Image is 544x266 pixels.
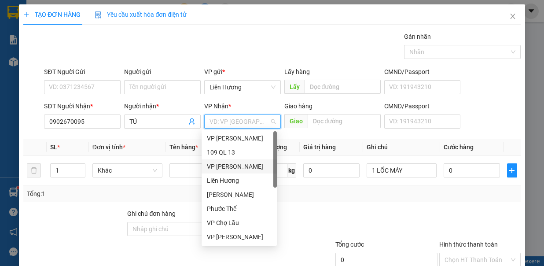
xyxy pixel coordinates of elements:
[92,144,125,151] span: Đơn vị tính
[23,11,29,18] span: plus
[207,162,272,171] div: VP [PERSON_NAME]
[303,144,336,151] span: Giá trị hàng
[44,101,121,111] div: SĐT Người Nhận
[202,230,277,244] div: VP Phan Rí
[202,188,277,202] div: Lương Sơn
[50,144,57,151] span: SL
[284,80,305,94] span: Lấy
[202,174,277,188] div: Liên Hương
[202,131,277,145] div: VP Phan Thiết
[124,101,201,111] div: Người nhận
[207,232,272,242] div: VP [PERSON_NAME]
[27,163,41,177] button: delete
[444,144,474,151] span: Cước hàng
[284,114,308,128] span: Giao
[207,148,272,157] div: 109 QL 13
[204,67,281,77] div: VP gửi
[169,163,240,177] input: VD: Bàn, Ghế
[44,67,121,77] div: SĐT Người Gửi
[500,4,525,29] button: Close
[384,101,461,111] div: CMND/Passport
[335,241,364,248] span: Tổng cước
[207,190,272,199] div: [PERSON_NAME]
[507,167,517,174] span: plus
[95,11,102,18] img: icon
[202,202,277,216] div: Phước Thể
[127,222,229,236] input: Ghi chú đơn hàng
[207,204,272,214] div: Phước Thể
[204,103,228,110] span: VP Nhận
[188,118,195,125] span: user-add
[284,103,312,110] span: Giao hàng
[287,163,296,177] span: kg
[207,176,272,185] div: Liên Hương
[308,114,381,128] input: Dọc đường
[303,163,360,177] input: 0
[207,133,272,143] div: VP [PERSON_NAME]
[124,67,201,77] div: Người gửi
[127,210,176,217] label: Ghi chú đơn hàng
[207,218,272,228] div: VP Chợ Lầu
[98,164,158,177] span: Khác
[284,68,310,75] span: Lấy hàng
[367,163,437,177] input: Ghi Chú
[23,11,81,18] span: TẠO ĐƠN HÀNG
[202,159,277,174] div: VP Chí Công
[95,11,187,18] span: Yêu cầu xuất hóa đơn điện tử
[202,216,277,230] div: VP Chợ Lầu
[169,144,198,151] span: Tên hàng
[439,241,498,248] label: Hình thức thanh toán
[305,80,381,94] input: Dọc đường
[404,33,431,40] label: Gán nhãn
[202,145,277,159] div: 109 QL 13
[509,13,516,20] span: close
[507,163,517,177] button: plus
[210,81,276,94] span: Liên Hương
[27,189,211,199] div: Tổng: 1
[384,67,461,77] div: CMND/Passport
[363,139,441,156] th: Ghi chú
